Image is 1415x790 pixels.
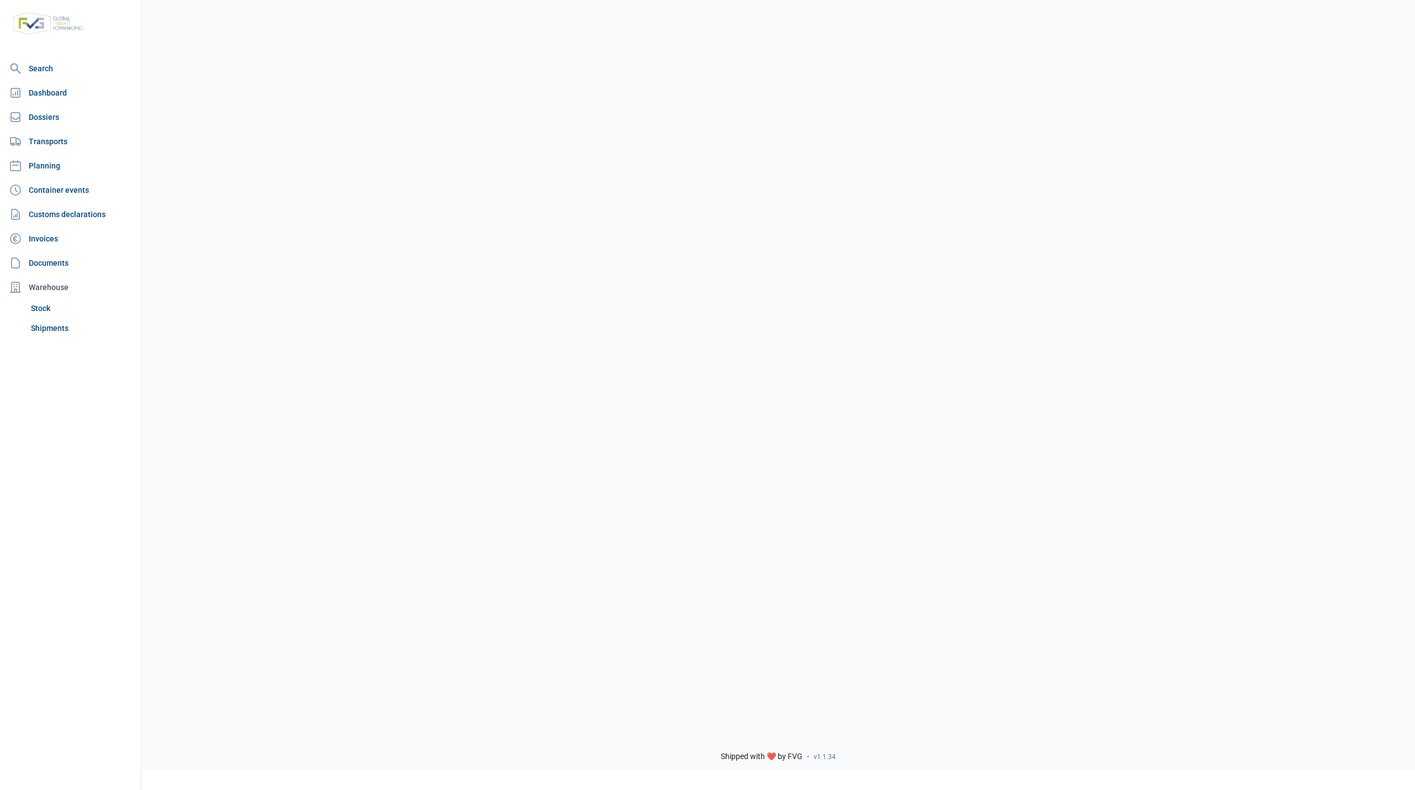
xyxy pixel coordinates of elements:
a: Invoices [4,228,137,250]
span: - [807,752,809,762]
img: FVG - Global freight forwarding [9,8,87,39]
a: Planning [4,155,137,177]
span: v1.1.34 [814,752,836,761]
a: Customs declarations [4,203,137,225]
div: Warehouse [4,276,137,298]
a: Shipments [27,318,137,338]
a: Search [4,57,137,80]
a: Documents [4,252,137,274]
a: Dashboard [4,82,137,104]
a: Dossiers [4,106,137,128]
a: Container events [4,179,137,201]
a: Stock [27,298,137,318]
span: Shipped with ❤️ by FVG [721,752,803,762]
a: Transports [4,130,137,152]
